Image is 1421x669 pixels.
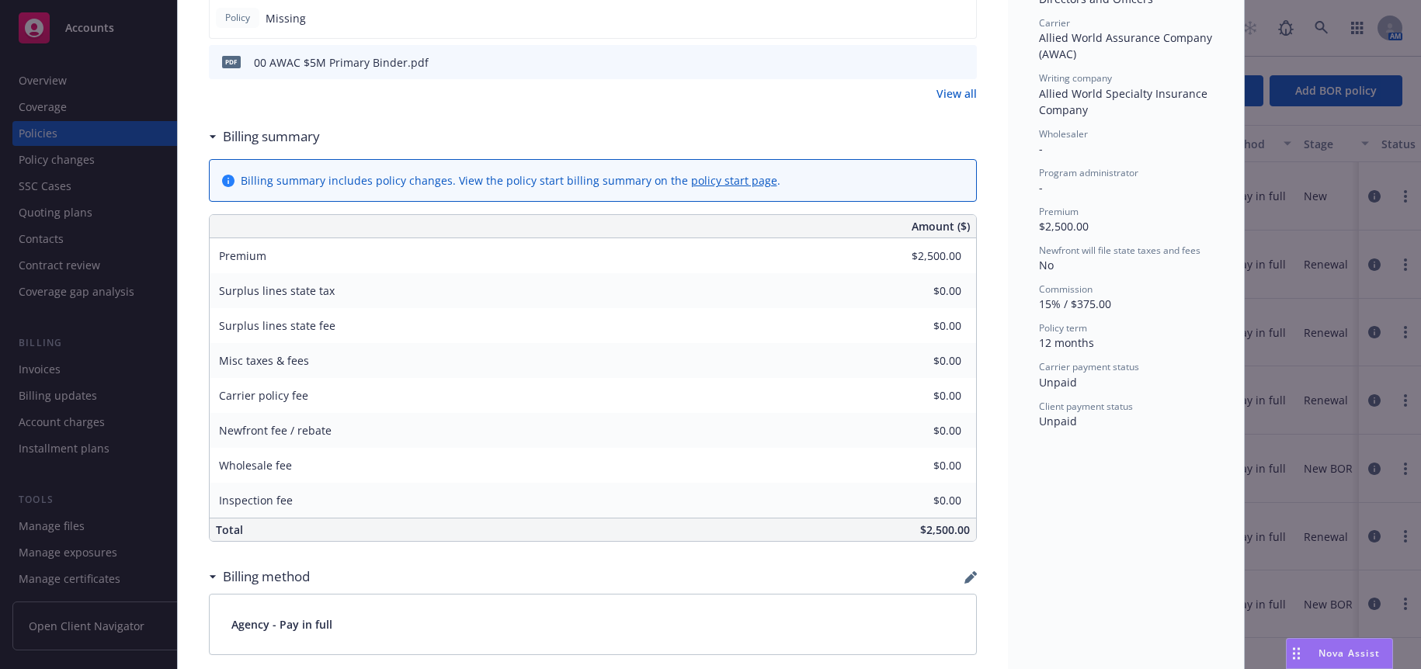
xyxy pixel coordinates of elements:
[1039,244,1200,257] span: Newfront will file state taxes and fees
[870,384,971,407] input: 0.00
[219,388,308,403] span: Carrier policy fee
[210,594,976,654] div: Agency - Pay in full
[1039,205,1079,218] span: Premium
[1039,180,1043,195] span: -
[912,218,970,234] span: Amount ($)
[1039,16,1070,29] span: Carrier
[870,314,971,338] input: 0.00
[1039,400,1133,413] span: Client payment status
[1039,127,1088,140] span: Wholesaler
[1039,296,1111,311] span: 15% / $375.00
[219,318,335,333] span: Surplus lines state fee
[957,54,971,71] button: preview file
[254,54,429,71] div: 00 AWAC $5M Primary Binder.pdf
[219,493,293,508] span: Inspection fee
[222,56,241,68] span: pdf
[223,127,320,147] h3: Billing summary
[1319,646,1380,660] span: Nova Assist
[222,11,253,25] span: Policy
[219,458,292,473] span: Wholesale fee
[870,349,971,373] input: 0.00
[1287,639,1306,668] div: Drag to move
[870,454,971,477] input: 0.00
[870,419,971,442] input: 0.00
[241,172,780,189] div: Billing summary includes policy changes. View the policy start billing summary on the .
[1039,30,1215,61] span: Allied World Assurance Company (AWAC)
[870,279,971,303] input: 0.00
[1039,86,1211,117] span: Allied World Specialty Insurance Company
[1039,321,1087,334] span: Policy term
[1039,166,1138,179] span: Program administrator
[1039,71,1112,85] span: Writing company
[870,489,971,512] input: 0.00
[219,423,332,438] span: Newfront fee / rebate
[1039,414,1077,428] span: Unpaid
[1039,141,1043,156] span: -
[1039,219,1089,234] span: $2,500.00
[219,283,335,298] span: Surplus lines state tax
[920,522,970,537] span: $2,500.00
[219,248,266,263] span: Premium
[219,353,309,368] span: Misc taxes & fees
[932,54,944,71] button: download file
[1039,360,1139,373] span: Carrier payment status
[1039,283,1093,296] span: Commission
[209,127,320,147] div: Billing summary
[870,244,971,268] input: 0.00
[1039,335,1094,350] span: 12 months
[1286,638,1393,669] button: Nova Assist
[1039,375,1077,390] span: Unpaid
[691,173,777,188] a: policy start page
[223,567,310,587] h3: Billing method
[266,10,306,26] span: Missing
[1039,258,1054,272] span: No
[936,85,977,102] a: View all
[216,522,243,537] span: Total
[209,567,310,587] div: Billing method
